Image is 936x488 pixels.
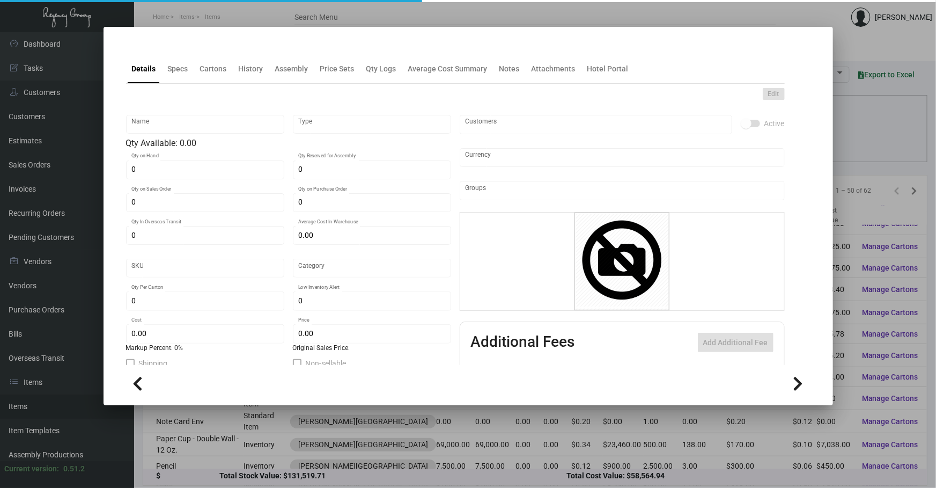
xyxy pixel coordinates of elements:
[366,63,396,75] div: Qty Logs
[239,63,263,75] div: History
[763,88,785,100] button: Edit
[465,186,779,195] input: Add new..
[408,63,488,75] div: Average Cost Summary
[532,63,576,75] div: Attachments
[471,333,575,352] h2: Additional Fees
[764,117,785,130] span: Active
[275,63,308,75] div: Assembly
[698,333,773,352] button: Add Additional Fee
[499,63,520,75] div: Notes
[168,63,188,75] div: Specs
[200,63,227,75] div: Cartons
[126,137,451,150] div: Qty Available: 0.00
[63,463,85,475] div: 0.51.2
[132,63,156,75] div: Details
[4,463,59,475] div: Current version:
[320,63,355,75] div: Price Sets
[306,357,347,370] span: Non-sellable
[703,338,768,347] span: Add Additional Fee
[465,120,726,129] input: Add new..
[587,63,629,75] div: Hotel Portal
[768,90,779,99] span: Edit
[139,357,168,370] span: Shipping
